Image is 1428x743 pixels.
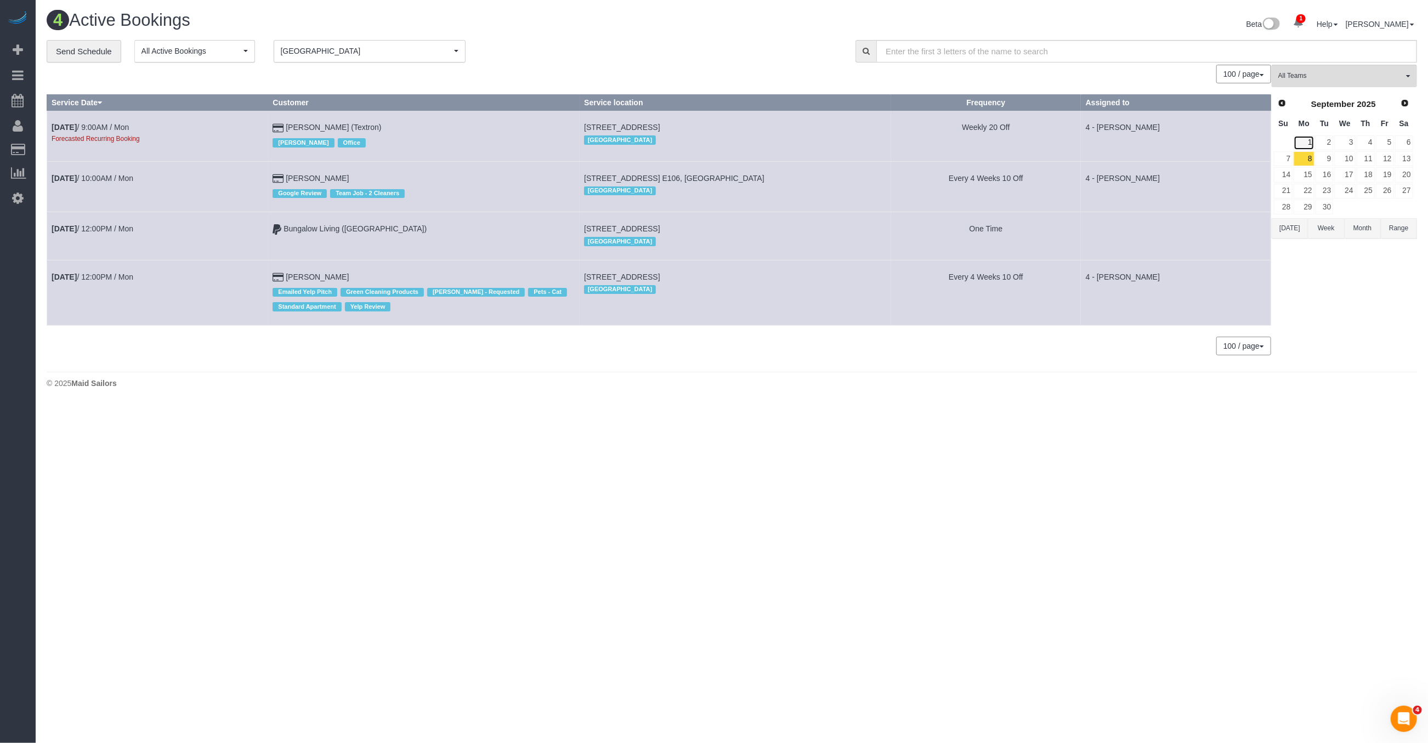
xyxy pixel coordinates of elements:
[580,212,891,260] td: Service location
[134,40,255,63] button: All Active Bookings
[1294,135,1314,150] a: 1
[1334,151,1355,166] a: 10
[1357,167,1375,182] a: 18
[1339,119,1351,128] span: Wednesday
[1294,167,1314,182] a: 15
[345,302,391,311] span: Yelp Review
[7,11,29,26] img: Automaid Logo
[584,234,886,248] div: Location
[52,135,140,143] small: Forecasted Recurring Booking
[1272,65,1417,82] ol: All Teams
[1081,260,1271,325] td: Assigned to
[1381,218,1417,239] button: Range
[584,224,660,233] span: [STREET_ADDRESS]
[274,40,466,63] ol: Boston
[1357,99,1376,109] span: 2025
[1081,111,1271,161] td: Assigned to
[268,95,580,111] th: Customer
[268,111,580,161] td: Customer
[1381,119,1389,128] span: Friday
[580,111,891,161] td: Service location
[1346,20,1414,29] a: [PERSON_NAME]
[52,224,77,233] b: [DATE]
[1357,151,1375,166] a: 11
[891,95,1081,111] th: Frequency
[1316,151,1334,166] a: 9
[1299,119,1310,128] span: Monday
[273,189,327,198] span: Google Review
[1376,184,1394,198] a: 26
[47,260,268,325] td: Schedule date
[71,379,116,388] strong: Maid Sailors
[273,124,284,132] i: Credit Card Payment
[1274,151,1293,166] a: 7
[1401,99,1409,107] span: Next
[584,123,660,132] span: [STREET_ADDRESS]
[1395,167,1413,182] a: 20
[1320,119,1329,128] span: Tuesday
[1217,337,1271,355] nav: Pagination navigation
[284,224,427,233] a: Bungalow Living ([GEOGRAPHIC_DATA])
[47,111,268,161] td: Schedule date
[1391,706,1417,732] iframe: Intercom live chat
[1081,161,1271,212] td: Assigned to
[1274,184,1293,198] a: 21
[1334,135,1355,150] a: 3
[286,174,349,183] a: [PERSON_NAME]
[1274,96,1290,111] a: Prev
[891,111,1081,161] td: Frequency
[1399,119,1409,128] span: Saturday
[47,40,121,63] a: Send Schedule
[273,302,341,311] span: Standard Apartment
[584,282,886,297] div: Location
[330,189,405,198] span: Team Job - 2 Cleaners
[1357,184,1375,198] a: 25
[1334,167,1355,182] a: 17
[1296,14,1306,23] span: 1
[1274,167,1293,182] a: 14
[47,10,69,30] span: 4
[47,95,268,111] th: Service Date
[580,260,891,325] td: Service location
[1413,706,1422,714] span: 4
[1278,99,1287,107] span: Prev
[273,288,337,297] span: Emailed Yelp Pitch
[1345,218,1381,239] button: Month
[52,273,77,281] b: [DATE]
[528,288,567,297] span: Pets - Cat
[286,123,381,132] a: [PERSON_NAME] (Textron)
[1316,135,1334,150] a: 2
[1278,71,1403,81] span: All Teams
[281,46,451,56] span: [GEOGRAPHIC_DATA]
[1278,119,1288,128] span: Sunday
[286,273,349,281] a: [PERSON_NAME]
[584,133,886,147] div: Location
[1334,184,1355,198] a: 24
[47,161,268,212] td: Schedule date
[47,212,268,260] td: Schedule date
[1308,218,1344,239] button: Week
[891,260,1081,325] td: Frequency
[52,224,133,233] a: [DATE]/ 12:00PM / Mon
[273,274,284,281] i: Credit Card Payment
[52,123,129,132] a: [DATE]/ 9:00AM / Mon
[1246,20,1280,29] a: Beta
[1216,337,1271,355] button: 100 / page
[338,138,366,147] span: Office
[1272,218,1308,239] button: [DATE]
[584,184,886,198] div: Location
[1357,135,1375,150] a: 4
[580,95,891,111] th: Service location
[141,46,241,56] span: All Active Bookings
[584,135,656,144] span: [GEOGRAPHIC_DATA]
[1217,65,1271,83] nav: Pagination navigation
[1272,65,1417,87] button: All Teams
[1274,200,1293,214] a: 28
[47,378,1417,389] div: © 2025
[1395,184,1413,198] a: 27
[1361,119,1370,128] span: Thursday
[268,161,580,212] td: Customer
[52,273,133,281] a: [DATE]/ 12:00PM / Mon
[584,174,764,183] span: [STREET_ADDRESS] E106, [GEOGRAPHIC_DATA]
